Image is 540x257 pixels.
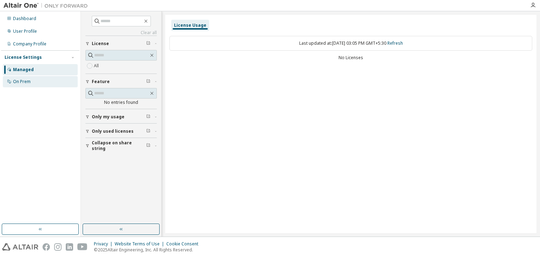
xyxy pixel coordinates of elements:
div: No entries found [85,100,157,105]
img: Altair One [4,2,91,9]
div: Cookie Consent [166,241,202,247]
p: © 2025 Altair Engineering, Inc. All Rights Reserved. [94,247,202,253]
button: Collapse on share string [85,138,157,153]
div: No Licenses [169,55,532,61]
span: Clear filter [146,128,150,134]
div: Managed [13,67,34,73]
div: Website Terms of Use [115,241,166,247]
div: License Settings [5,55,42,60]
img: altair_logo.svg [2,243,38,251]
a: Clear all [85,30,157,36]
div: Company Profile [13,41,46,47]
div: On Prem [13,79,31,84]
div: User Profile [13,29,37,34]
button: Only used licenses [85,124,157,139]
span: Clear filter [146,79,150,84]
a: Refresh [387,40,403,46]
span: Clear filter [146,114,150,120]
span: Collapse on share string [92,140,146,151]
img: facebook.svg [43,243,50,251]
span: Only my usage [92,114,124,120]
button: License [85,36,157,51]
div: Dashboard [13,16,36,21]
label: All [94,62,100,70]
img: instagram.svg [54,243,62,251]
img: youtube.svg [77,243,88,251]
span: Only used licenses [92,128,134,134]
div: Last updated at: [DATE] 03:05 PM GMT+5:30 [169,36,532,51]
span: License [92,41,109,46]
span: Clear filter [146,41,150,46]
span: Feature [92,79,110,84]
button: Only my usage [85,109,157,125]
div: Privacy [94,241,115,247]
span: Clear filter [146,143,150,149]
img: linkedin.svg [66,243,73,251]
div: License Usage [174,23,206,28]
button: Feature [85,74,157,89]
